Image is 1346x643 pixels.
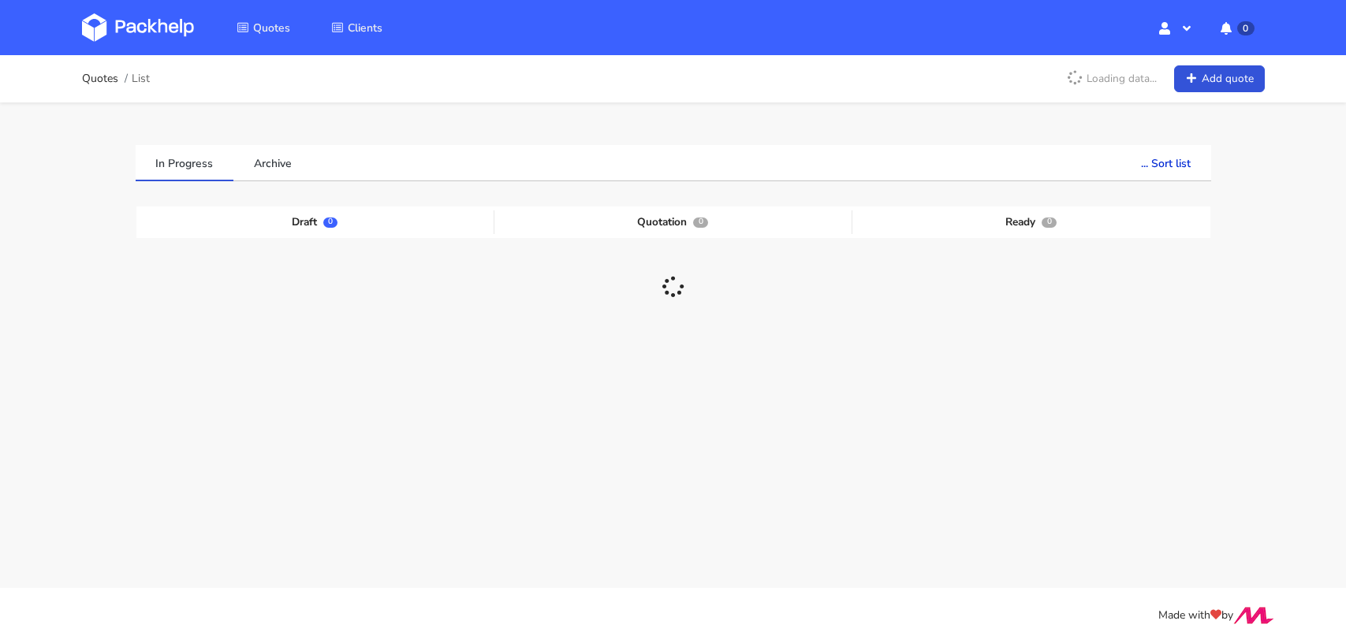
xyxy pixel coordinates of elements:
[136,210,494,234] div: Draft
[1042,217,1056,228] span: 0
[82,63,151,95] nav: breadcrumb
[218,13,309,42] a: Quotes
[693,217,707,228] span: 0
[1120,145,1211,180] button: ... Sort list
[132,72,150,85] span: List
[1058,65,1165,92] p: Loading data...
[323,217,337,228] span: 0
[1233,607,1274,624] img: Move Closer
[852,210,1210,234] div: Ready
[233,145,312,180] a: Archive
[312,13,401,42] a: Clients
[62,607,1285,625] div: Made with by
[1237,21,1254,35] span: 0
[82,72,118,85] a: Quotes
[1174,65,1265,93] a: Add quote
[82,13,194,42] img: Dashboard
[1208,13,1264,42] button: 0
[348,20,382,35] span: Clients
[494,210,852,234] div: Quotation
[136,145,234,180] a: In Progress
[253,20,290,35] span: Quotes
